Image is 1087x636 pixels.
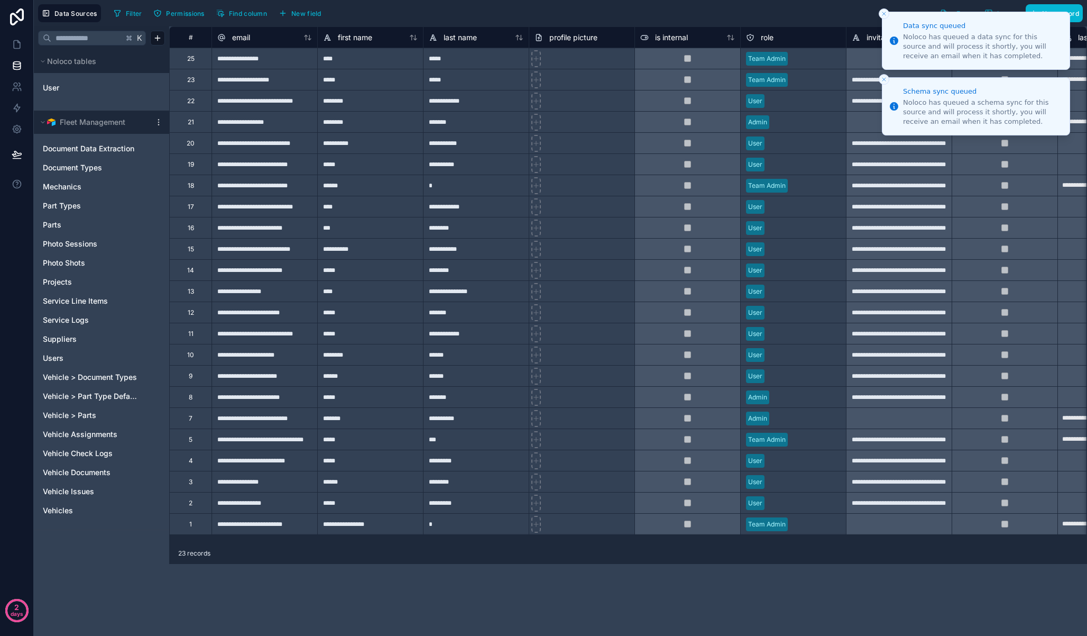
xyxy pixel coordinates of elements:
[38,79,165,96] div: User
[188,245,194,253] div: 15
[60,117,125,128] span: Fleet Management
[43,277,139,287] a: Projects
[748,329,762,339] div: User
[136,34,143,42] span: K
[178,549,210,558] span: 23 records
[187,351,194,359] div: 10
[43,334,77,344] span: Suppliers
[38,464,165,481] div: Vehicle Documents
[47,56,96,67] span: Noloco tables
[38,274,165,290] div: Projects
[291,10,321,17] span: New field
[178,33,204,41] div: #
[43,220,139,230] a: Parts
[43,448,113,459] span: Vehicle Check Logs
[444,32,477,43] span: last name
[187,54,195,63] div: 25
[43,429,139,440] a: Vehicle Assignments
[187,139,195,148] div: 20
[43,410,139,421] a: Vehicle > Parts
[867,32,919,43] span: invitation token
[38,388,165,405] div: Vehicle > Part Type Defaults
[748,223,762,233] div: User
[43,296,139,306] a: Service Line Items
[903,21,1061,31] div: Data sync queued
[43,334,139,344] a: Suppliers
[189,478,192,486] div: 3
[38,483,165,500] div: Vehicle Issues
[43,162,139,173] a: Document Types
[43,239,97,249] span: Photo Sessions
[187,76,195,84] div: 23
[189,457,193,465] div: 4
[43,143,134,154] span: Document Data Extraction
[38,293,165,310] div: Service Line Items
[38,159,165,176] div: Document Types
[126,10,142,17] span: Filter
[43,239,139,249] a: Photo Sessions
[11,606,23,621] p: days
[748,520,786,529] div: Team Admin
[188,118,194,126] div: 21
[38,197,165,214] div: Part Types
[748,477,762,487] div: User
[38,54,159,69] button: Noloco tables
[189,499,192,507] div: 2
[38,140,165,157] div: Document Data Extraction
[43,258,139,268] a: Photo Shots
[43,372,139,383] a: Vehicle > Document Types
[748,456,762,466] div: User
[748,393,767,402] div: Admin
[748,435,786,444] div: Team Admin
[150,5,212,21] a: Permissions
[43,486,94,497] span: Vehicle Issues
[188,203,194,211] div: 17
[38,445,165,462] div: Vehicle Check Logs
[187,97,195,105] div: 22
[748,266,762,275] div: User
[748,75,786,85] div: Team Admin
[14,602,19,613] p: 2
[43,143,139,154] a: Document Data Extraction
[43,162,102,173] span: Document Types
[38,426,165,443] div: Vehicle Assignments
[43,353,63,364] span: Users
[38,178,165,195] div: Mechanics
[38,331,165,348] div: Suppliers
[38,312,165,329] div: Service Logs
[232,32,250,43] span: email
[188,308,194,317] div: 12
[43,181,81,192] span: Mechanics
[43,372,137,383] span: Vehicle > Document Types
[43,391,139,402] a: Vehicle > Part Type Defaults
[38,115,150,130] button: Airtable LogoFleet Management
[748,498,762,508] div: User
[189,393,192,402] div: 8
[43,467,139,478] a: Vehicle Documents
[275,5,325,21] button: New field
[54,10,97,17] span: Data Sources
[655,32,688,43] span: is internal
[43,220,61,230] span: Parts
[189,520,192,529] div: 1
[150,5,208,21] button: Permissions
[748,181,786,190] div: Team Admin
[43,181,139,192] a: Mechanics
[43,201,139,211] a: Part Types
[189,414,192,423] div: 7
[43,467,110,478] span: Vehicle Documents
[748,202,762,212] div: User
[188,330,194,338] div: 11
[47,118,56,126] img: Airtable Logo
[43,353,139,364] a: Users
[903,32,1061,61] div: Noloco has queued a data sync for this source and will process it shortly, you will receive an em...
[748,350,762,360] div: User
[38,4,101,22] button: Data Sources
[43,486,139,497] a: Vehicle Issues
[43,505,139,516] a: Vehicles
[748,414,767,423] div: Admin
[188,224,194,232] div: 16
[748,371,762,381] div: User
[879,74,889,85] button: Close toast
